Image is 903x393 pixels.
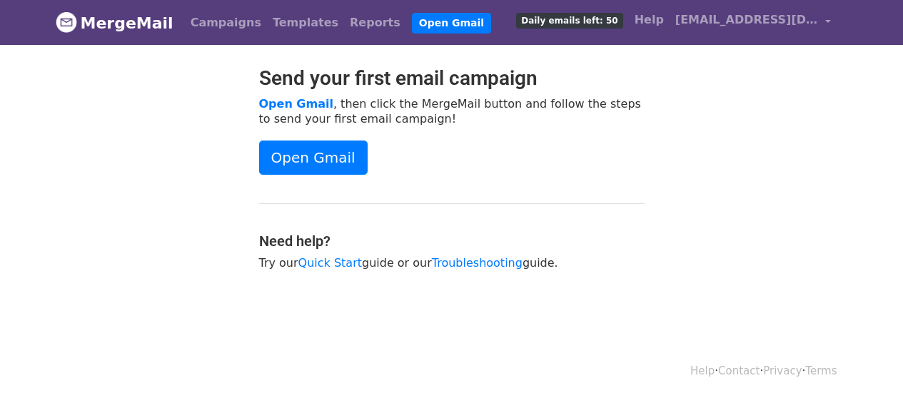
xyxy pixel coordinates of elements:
a: Templates [267,9,344,37]
a: MergeMail [56,8,173,38]
a: Terms [805,364,837,377]
p: Try our guide or our guide. [259,255,645,270]
a: Daily emails left: 50 [510,6,628,34]
h2: Send your first email campaign [259,66,645,91]
img: MergeMail logo [56,11,77,33]
h4: Need help? [259,233,645,250]
span: [EMAIL_ADDRESS][DOMAIN_NAME] [675,11,818,29]
a: Open Gmail [259,141,368,175]
p: , then click the MergeMail button and follow the steps to send your first email campaign! [259,96,645,126]
a: Campaigns [185,9,267,37]
a: Help [690,364,715,377]
a: Privacy [763,364,802,377]
a: Help [629,6,670,34]
a: Open Gmail [412,13,491,34]
a: Quick Start [298,256,362,270]
a: Reports [344,9,406,37]
span: Daily emails left: 50 [516,13,622,29]
a: [EMAIL_ADDRESS][DOMAIN_NAME] [670,6,837,39]
a: Troubleshooting [432,256,523,270]
a: Open Gmail [259,97,333,111]
a: Contact [718,364,760,377]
